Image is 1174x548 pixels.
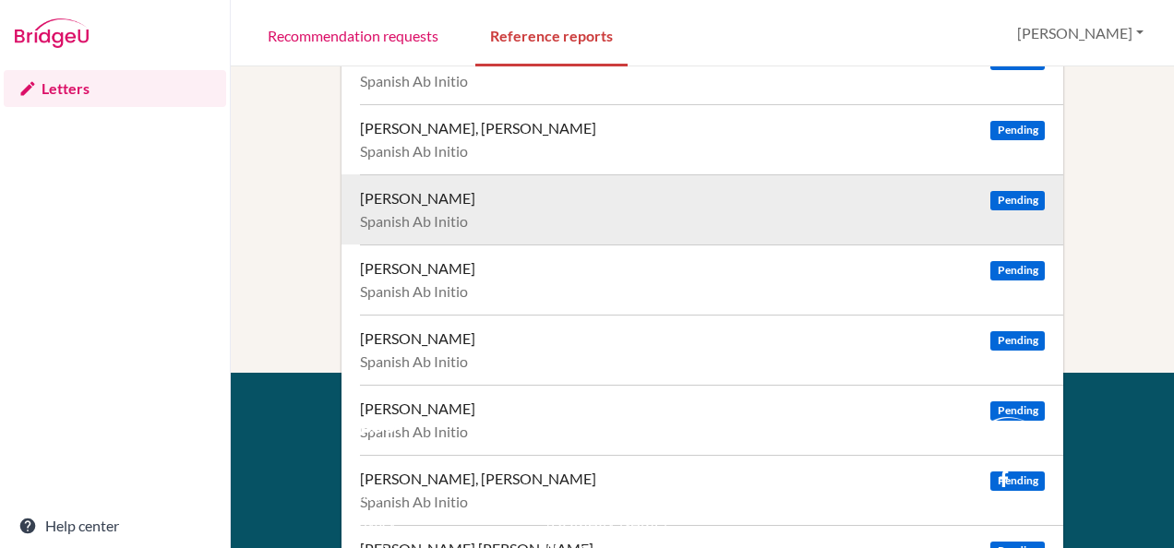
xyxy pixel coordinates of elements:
span: Pending [990,331,1044,351]
a: Recommendation requests [253,3,453,66]
a: Terms [349,486,387,504]
a: Letters [4,70,226,107]
div: [PERSON_NAME] [360,189,475,208]
div: [PERSON_NAME] [360,399,475,418]
div: Spanish Ab Initio [360,142,1045,161]
span: Pending [990,401,1044,421]
button: [PERSON_NAME] [1009,16,1152,51]
img: logo_white@2x-f4f0deed5e89b7ecb1c2cc34c3e3d731f90f0f143d5ea2071677605dd97b5244.png [962,417,1036,447]
div: Spanish Ab Initio [360,72,1045,90]
a: Help center [4,507,226,544]
div: Support [546,417,686,439]
span: Pending [990,121,1044,140]
div: Spanish Ab Initio [360,352,1045,371]
a: Reference reports [475,3,628,66]
a: [PERSON_NAME][GEOGRAPHIC_DATA] Pending Spanish Ab Initio [360,34,1063,104]
span: Pending [990,261,1044,280]
a: Email us at [EMAIL_ADDRESS][DOMAIN_NAME] [546,459,670,530]
div: [PERSON_NAME], [PERSON_NAME] [360,119,596,137]
div: About [349,417,505,439]
img: Bridge-U [15,18,89,48]
div: [PERSON_NAME] [360,329,475,348]
a: [PERSON_NAME] Pending Spanish Ab Initio [360,244,1063,315]
a: [PERSON_NAME] Pending Spanish Ab Initio [360,315,1063,385]
a: [PERSON_NAME] Pending Spanish Ab Initio [360,174,1063,244]
div: Spanish Ab Initio [360,212,1045,231]
a: [PERSON_NAME], [PERSON_NAME] Pending Spanish Ab Initio [360,104,1063,174]
a: Privacy [349,513,396,530]
div: [PERSON_NAME] [360,259,475,278]
a: [PERSON_NAME] Pending Spanish Ab Initio [360,385,1063,455]
div: Spanish Ab Initio [360,282,1045,301]
span: Pending [990,191,1044,210]
a: Resources [349,459,414,476]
